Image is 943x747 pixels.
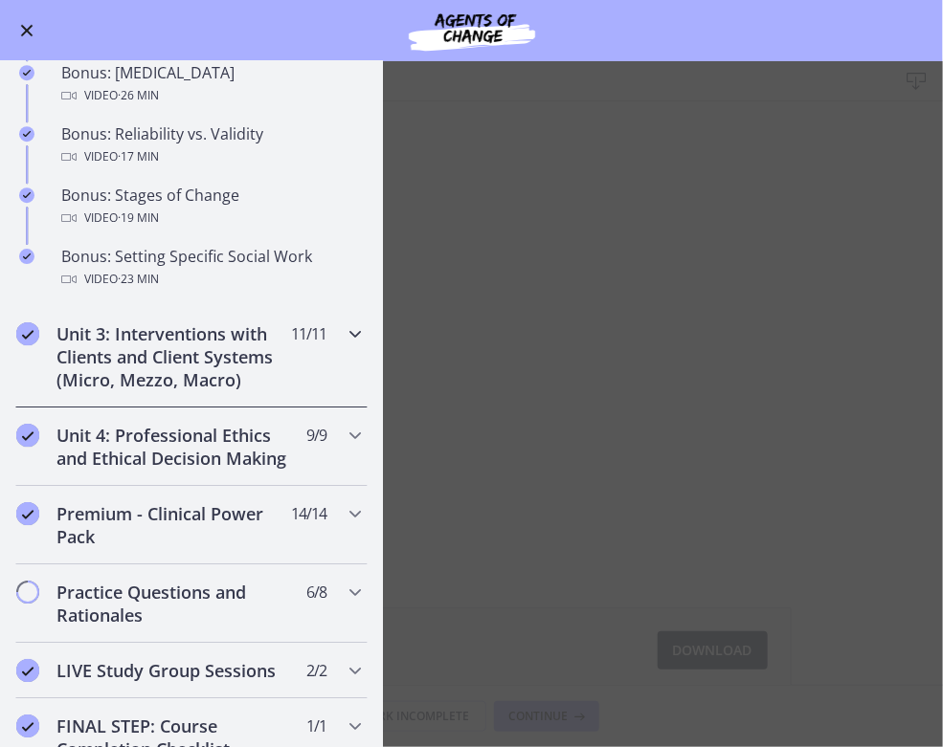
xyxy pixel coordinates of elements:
span: · 19 min [118,207,159,230]
span: 2 / 2 [306,659,326,682]
h2: Unit 3: Interventions with Clients and Client Systems (Micro, Mezzo, Macro) [56,322,290,391]
div: Bonus: [MEDICAL_DATA] [61,61,360,107]
h2: Practice Questions and Rationales [56,581,290,626]
span: 6 / 8 [306,581,326,604]
span: 14 / 14 [291,502,326,525]
i: Completed [16,424,39,447]
i: Completed [16,659,39,682]
span: 1 / 1 [306,714,326,737]
i: Completed [16,502,39,525]
span: · 23 min [118,268,159,291]
div: Bonus: Setting Specific Social Work [61,245,360,291]
div: Video [61,268,360,291]
h2: Unit 4: Professional Ethics and Ethical Decision Making [56,424,290,470]
i: Completed [16,714,39,737]
span: · 17 min [118,145,159,168]
i: Completed [19,249,34,264]
div: Video [61,84,360,107]
button: Enable menu [15,19,38,42]
i: Completed [19,126,34,142]
span: · 26 min [118,84,159,107]
h2: LIVE Study Group Sessions [56,659,290,682]
div: Video [61,145,360,168]
div: Video [61,207,360,230]
span: 9 / 9 [306,424,326,447]
div: Bonus: Stages of Change [61,184,360,230]
div: Bonus: Reliability vs. Validity [61,122,360,168]
h2: Premium - Clinical Power Pack [56,502,290,548]
span: 11 / 11 [291,322,326,345]
i: Completed [19,187,34,203]
i: Completed [16,322,39,345]
i: Completed [19,65,34,80]
img: Agents of Change [357,8,587,54]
